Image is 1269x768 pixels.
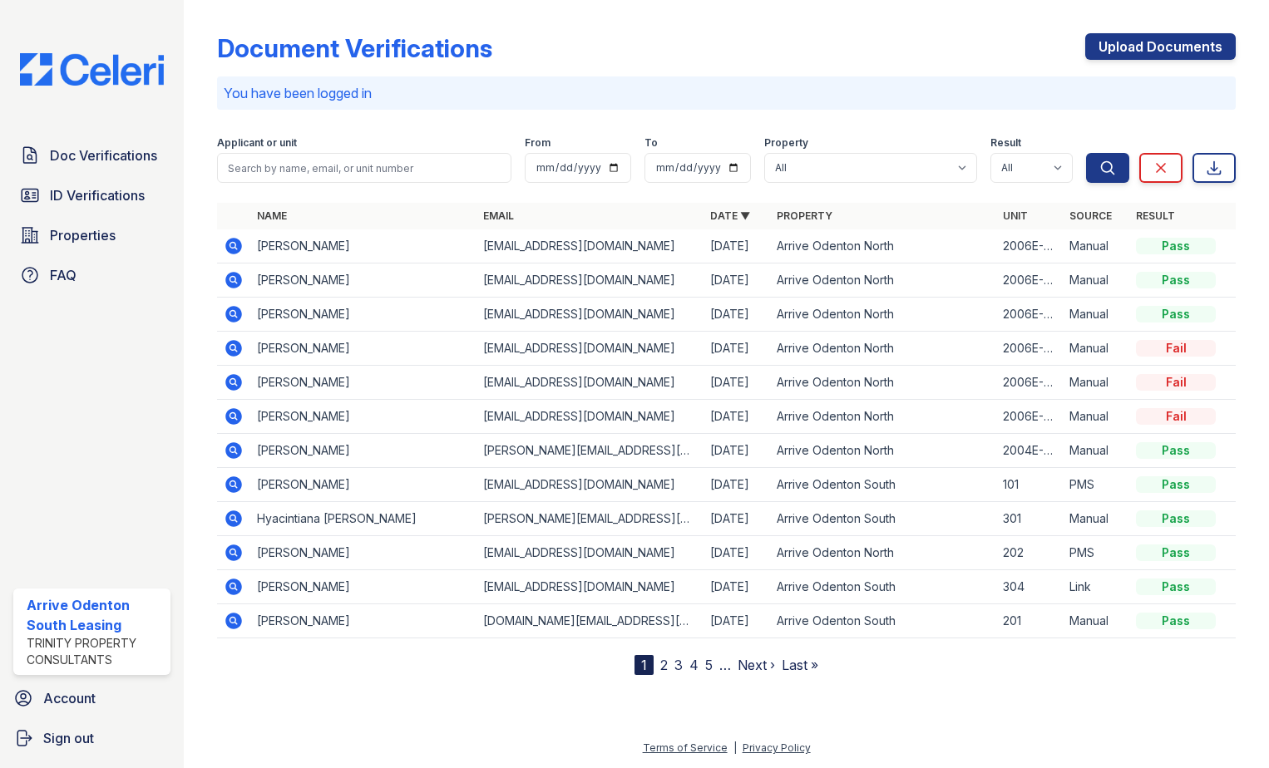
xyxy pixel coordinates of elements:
[1063,332,1129,366] td: Manual
[770,263,996,298] td: Arrive Odenton North
[1136,613,1216,629] div: Pass
[996,400,1063,434] td: 2006E-301
[704,263,770,298] td: [DATE]
[770,604,996,638] td: Arrive Odenton South
[770,468,996,502] td: Arrive Odenton South
[770,434,996,468] td: Arrive Odenton North
[704,400,770,434] td: [DATE]
[660,657,668,673] a: 2
[250,502,476,536] td: Hyacintiana [PERSON_NAME]
[704,229,770,263] td: [DATE]
[476,263,703,298] td: [EMAIL_ADDRESS][DOMAIN_NAME]
[1136,272,1216,288] div: Pass
[250,400,476,434] td: [PERSON_NAME]
[1063,604,1129,638] td: Manual
[764,136,808,150] label: Property
[27,595,164,635] div: Arrive Odenton South Leasing
[777,209,832,222] a: Property
[224,83,1229,103] p: You have been logged in
[13,139,170,172] a: Doc Verifications
[1063,570,1129,604] td: Link
[705,657,713,673] a: 5
[996,298,1063,332] td: 2006E-301
[476,570,703,604] td: [EMAIL_ADDRESS][DOMAIN_NAME]
[217,33,492,63] div: Document Verifications
[996,468,1063,502] td: 101
[476,229,703,263] td: [EMAIL_ADDRESS][DOMAIN_NAME]
[1085,33,1236,60] a: Upload Documents
[250,229,476,263] td: [PERSON_NAME]
[770,332,996,366] td: Arrive Odenton North
[996,332,1063,366] td: 2006E-301
[704,502,770,536] td: [DATE]
[1136,544,1216,561] div: Pass
[996,604,1063,638] td: 201
[13,219,170,252] a: Properties
[476,604,703,638] td: [DOMAIN_NAME][EMAIL_ADDRESS][DOMAIN_NAME]
[1136,442,1216,459] div: Pass
[996,536,1063,570] td: 202
[1136,340,1216,357] div: Fail
[250,434,476,468] td: [PERSON_NAME]
[1136,238,1216,254] div: Pass
[996,434,1063,468] td: 2004E-202
[217,136,297,150] label: Applicant or unit
[476,366,703,400] td: [EMAIL_ADDRESS][DOMAIN_NAME]
[644,136,658,150] label: To
[13,179,170,212] a: ID Verifications
[1063,468,1129,502] td: PMS
[996,366,1063,400] td: 2006E-301
[50,145,157,165] span: Doc Verifications
[1136,408,1216,425] div: Fail
[738,657,775,673] a: Next ›
[743,741,811,754] a: Privacy Policy
[704,298,770,332] td: [DATE]
[250,263,476,298] td: [PERSON_NAME]
[13,258,170,292] a: FAQ
[250,332,476,366] td: [PERSON_NAME]
[1003,209,1028,222] a: Unit
[476,434,703,468] td: [PERSON_NAME][EMAIL_ADDRESS][PERSON_NAME][DOMAIN_NAME]
[770,298,996,332] td: Arrive Odenton North
[704,332,770,366] td: [DATE]
[1063,536,1129,570] td: PMS
[733,741,737,754] div: |
[770,366,996,400] td: Arrive Odenton North
[7,53,177,86] img: CE_Logo_Blue-a8612792a0a2168367f1c8372b55b34899dd931a85d93a1a3d3e32e68fde9ad4.png
[1063,229,1129,263] td: Manual
[250,468,476,502] td: [PERSON_NAME]
[770,536,996,570] td: Arrive Odenton North
[1136,510,1216,527] div: Pass
[704,570,770,604] td: [DATE]
[719,655,731,675] span: …
[770,502,996,536] td: Arrive Odenton South
[7,721,177,755] a: Sign out
[1063,366,1129,400] td: Manual
[1063,263,1129,298] td: Manual
[996,502,1063,536] td: 301
[1136,578,1216,595] div: Pass
[689,657,699,673] a: 4
[1063,434,1129,468] td: Manual
[43,728,94,748] span: Sign out
[1063,400,1129,434] td: Manual
[990,136,1021,150] label: Result
[476,298,703,332] td: [EMAIL_ADDRESS][DOMAIN_NAME]
[1063,298,1129,332] td: Manual
[1136,374,1216,391] div: Fail
[250,536,476,570] td: [PERSON_NAME]
[710,209,750,222] a: Date ▼
[483,209,514,222] a: Email
[634,655,654,675] div: 1
[770,570,996,604] td: Arrive Odenton South
[250,570,476,604] td: [PERSON_NAME]
[50,185,145,205] span: ID Verifications
[476,332,703,366] td: [EMAIL_ADDRESS][DOMAIN_NAME]
[996,263,1063,298] td: 2006E-301
[50,225,116,245] span: Properties
[1069,209,1112,222] a: Source
[704,366,770,400] td: [DATE]
[1136,306,1216,322] div: Pass
[50,265,77,285] span: FAQ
